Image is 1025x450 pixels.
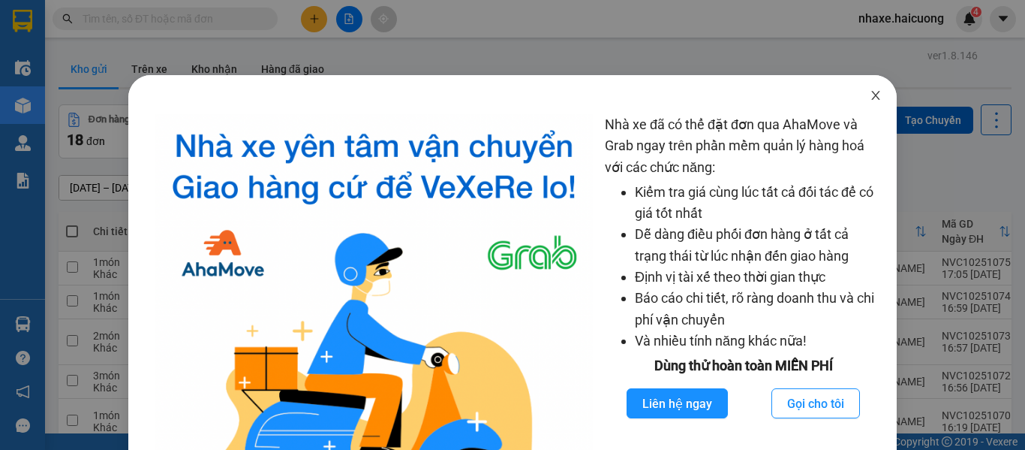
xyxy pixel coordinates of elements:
[787,394,844,413] span: Gọi cho tôi
[855,75,897,117] button: Close
[771,388,860,418] button: Gọi cho tôi
[627,388,728,418] button: Liên hệ ngay
[635,267,882,288] li: Định vị tài xế theo thời gian thực
[635,224,882,267] li: Dễ dàng điều phối đơn hàng ở tất cả trạng thái từ lúc nhận đến giao hàng
[635,288,882,331] li: Báo cáo chi tiết, rõ ràng doanh thu và chi phí vận chuyển
[642,394,712,413] span: Liên hệ ngay
[635,182,882,225] li: Kiểm tra giá cùng lúc tất cả đối tác để có giá tốt nhất
[635,331,882,352] li: Và nhiều tính năng khác nữa!
[870,89,882,101] span: close
[605,355,882,376] div: Dùng thử hoàn toàn MIỄN PHÍ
